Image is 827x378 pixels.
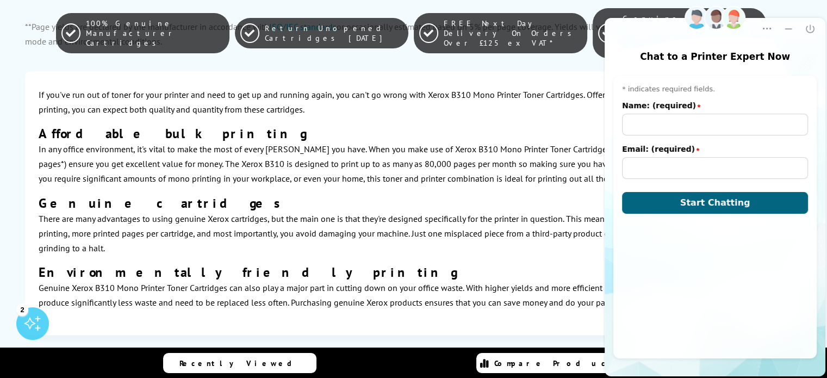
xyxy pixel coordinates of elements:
span: FREE Next Day Delivery On Orders Over £125 ex VAT* [444,18,581,48]
div: 2 [16,303,28,315]
p: If you've run out of toner for your printer and need to get up and running again, you can't go wr... [39,88,789,117]
span: Start Chatting [77,197,147,208]
span: Compare Products [494,358,626,368]
h3: Genuine cartridges [39,195,789,212]
a: Recently Viewed [163,353,316,373]
p: Genuine Xerox B310 Mono Printer Toner Cartridges can also play a major part in cutting down on yo... [39,281,789,310]
p: There are many advantages to using genuine Xerox cartridges, but the main one is that they're des... [39,212,789,256]
label: Email: (required) [19,145,92,154]
button: Close [196,18,218,40]
button: Start Chatting [19,192,205,214]
h3: Affordable bulk printing [39,125,789,142]
label: Name: (required) [19,101,93,111]
button: Minimize [175,18,196,40]
div: Chat to a Printer Expert Now [13,51,212,63]
button: Dropdown Menu [153,18,175,40]
span: * indicates required fields. [19,84,205,94]
span: Return Unopened Cartridges [DATE] [265,23,402,43]
span: Recently Viewed [179,358,303,368]
h3: Environmentally friendly printing [39,264,789,281]
a: Compare Products [476,353,630,373]
p: In any office environment, it's vital to make the most of every [PERSON_NAME] you have. When you ... [39,142,789,187]
span: 100% Genuine Manufacturer Cartridges [86,18,223,48]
